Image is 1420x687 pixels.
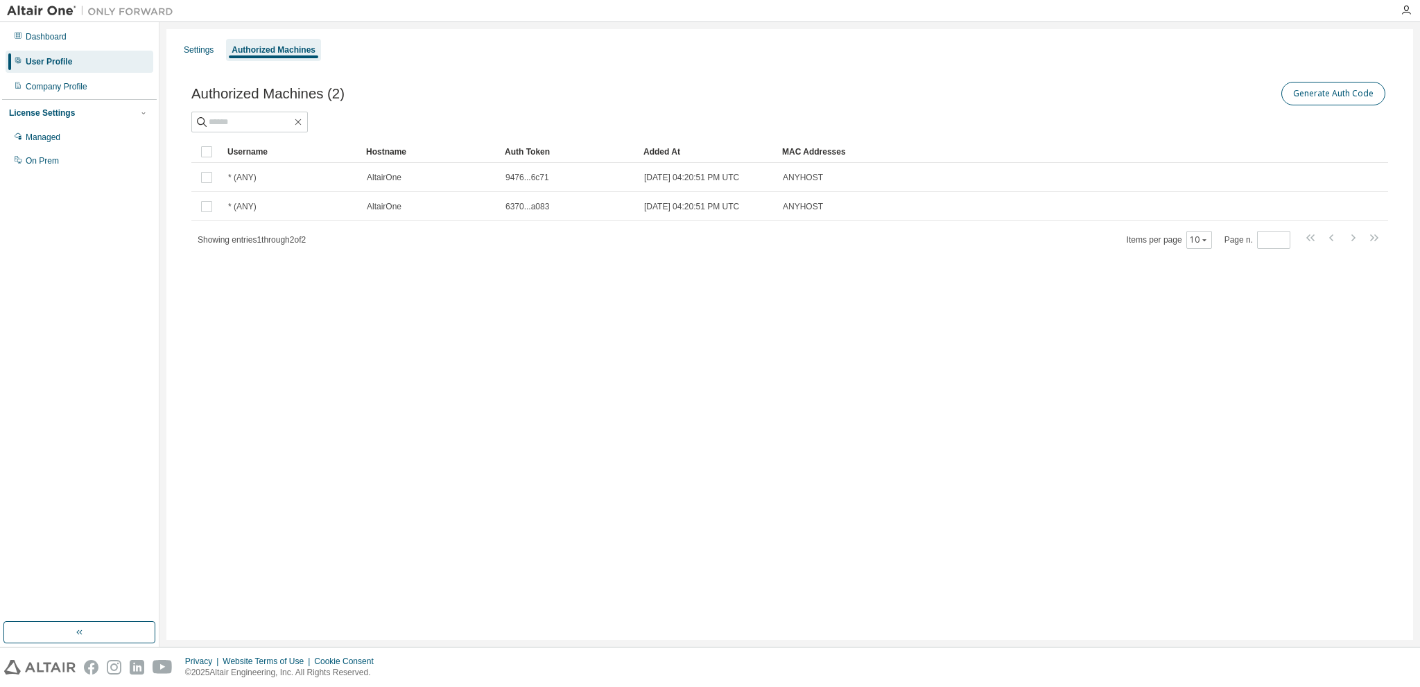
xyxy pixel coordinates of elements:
[191,86,345,102] span: Authorized Machines (2)
[107,660,121,675] img: instagram.svg
[366,141,494,163] div: Hostname
[1127,231,1212,249] span: Items per page
[367,172,401,183] span: AltairOne
[1281,82,1385,105] button: Generate Auth Code
[198,235,306,245] span: Showing entries 1 through 2 of 2
[232,44,315,55] div: Authorized Machines
[184,44,214,55] div: Settings
[185,667,382,679] p: © 2025 Altair Engineering, Inc. All Rights Reserved.
[153,660,173,675] img: youtube.svg
[367,201,401,212] span: AltairOne
[227,141,355,163] div: Username
[4,660,76,675] img: altair_logo.svg
[9,107,75,119] div: License Settings
[26,31,67,42] div: Dashboard
[228,201,257,212] span: * (ANY)
[644,172,739,183] span: [DATE] 04:20:51 PM UTC
[505,201,549,212] span: 6370...a083
[505,141,632,163] div: Auth Token
[223,656,314,667] div: Website Terms of Use
[1224,231,1290,249] span: Page n.
[84,660,98,675] img: facebook.svg
[228,172,257,183] span: * (ANY)
[783,172,823,183] span: ANYHOST
[505,172,549,183] span: 9476...6c71
[644,201,739,212] span: [DATE] 04:20:51 PM UTC
[26,155,59,166] div: On Prem
[185,656,223,667] div: Privacy
[26,132,60,143] div: Managed
[783,201,823,212] span: ANYHOST
[26,81,87,92] div: Company Profile
[7,4,180,18] img: Altair One
[314,656,381,667] div: Cookie Consent
[643,141,771,163] div: Added At
[782,141,1242,163] div: MAC Addresses
[130,660,144,675] img: linkedin.svg
[1190,234,1209,245] button: 10
[26,56,72,67] div: User Profile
